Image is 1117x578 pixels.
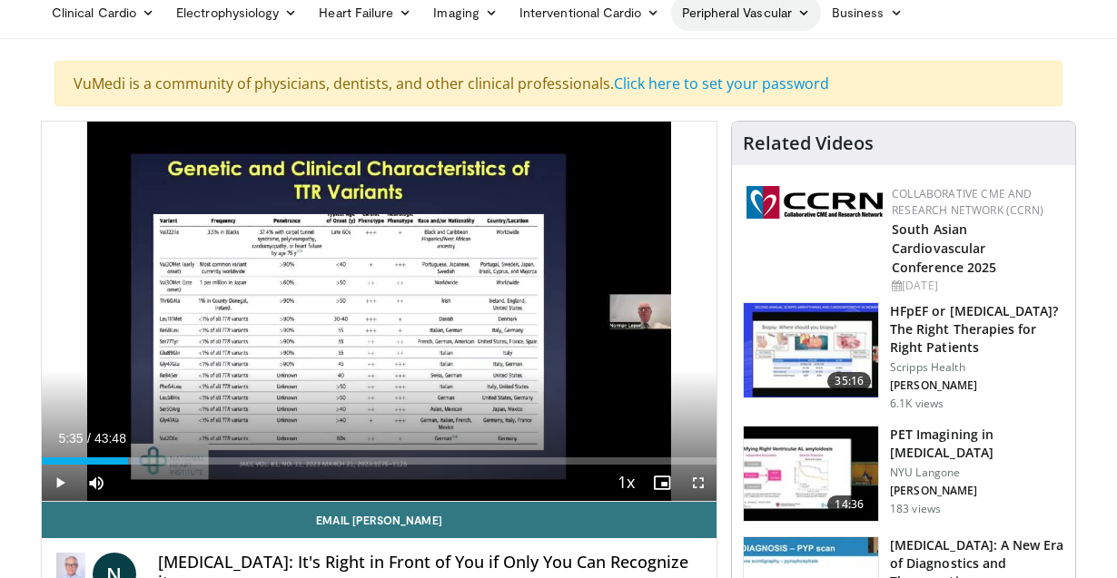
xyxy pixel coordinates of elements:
[644,465,680,501] button: Enable picture-in-picture mode
[58,431,83,446] span: 5:35
[892,220,997,276] a: South Asian Cardiovascular Conference 2025
[890,426,1064,462] h3: PET Imagining in [MEDICAL_DATA]
[892,186,1043,218] a: Collaborative CME and Research Network (CCRN)
[608,465,644,501] button: Playback Rate
[827,372,871,390] span: 35:16
[890,302,1064,357] h3: HFpEF or [MEDICAL_DATA]? The Right Therapies for Right Patients
[42,122,717,502] video-js: Video Player
[746,186,883,219] img: a04ee3ba-8487-4636-b0fb-5e8d268f3737.png.150x105_q85_autocrop_double_scale_upscale_version-0.2.png
[890,484,1064,498] p: [PERSON_NAME]
[94,431,126,446] span: 43:48
[743,426,1064,522] a: 14:36 PET Imagining in [MEDICAL_DATA] NYU Langone [PERSON_NAME] 183 views
[87,431,91,446] span: /
[42,457,717,465] div: Progress Bar
[42,502,717,538] a: Email [PERSON_NAME]
[78,465,114,501] button: Mute
[892,278,1061,294] div: [DATE]
[614,73,829,93] a: Click here to set your password
[890,360,1064,375] p: Scripps Health
[890,378,1064,393] p: [PERSON_NAME]
[680,465,717,501] button: Fullscreen
[42,465,78,501] button: Play
[744,426,878,521] img: cac2b0cd-2f26-4174-8237-e40d74628455.150x105_q85_crop-smart_upscale.jpg
[743,132,874,154] h4: Related Videos
[890,465,1064,480] p: NYU Langone
[54,61,1063,106] div: VuMedi is a community of physicians, dentists, and other clinical professionals.
[743,302,1064,411] a: 35:16 HFpEF or [MEDICAL_DATA]? The Right Therapies for Right Patients Scripps Health [PERSON_NAME...
[890,502,941,516] p: 183 views
[744,303,878,397] img: dfd7e8cb-3665-484f-96d9-fe431be1631d.150x105_q85_crop-smart_upscale.jpg
[890,397,944,411] p: 6.1K views
[827,495,871,514] span: 14:36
